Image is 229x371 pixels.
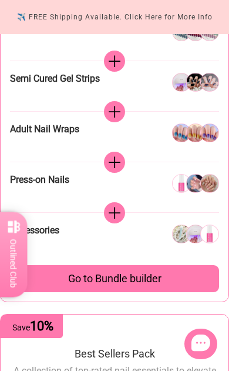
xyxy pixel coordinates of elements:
span: Semi Cured Gel Strips [10,73,100,84]
span: Go to Bundle builder [68,272,161,285]
div: ✈️ FREE Shipping Available. Click Here for More Info [17,11,213,24]
span: Press-on Nails [10,174,69,185]
span: Accessories [10,225,59,236]
span: 10% [30,319,53,333]
span: Save [12,323,53,332]
span: Best Sellers Pack [75,347,155,360]
span: Adult Nail Wraps [10,123,79,135]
